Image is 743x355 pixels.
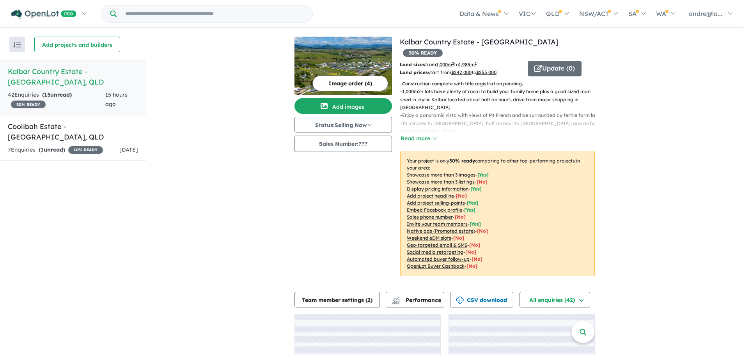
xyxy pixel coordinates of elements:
u: $ 242,000 [451,69,472,75]
u: Social media retargeting [407,249,463,255]
u: Geo-targeted email & SMS [407,242,467,248]
span: to [454,62,477,67]
span: [ Yes ] [470,186,482,192]
u: Showcase more than 3 listings [407,179,475,185]
span: 13 [44,91,50,98]
input: Try estate name, suburb, builder or developer [118,5,311,22]
p: - Enjoy a panoramic vista with views of Mt French and be surrounded by fertile farm land [400,111,601,119]
p: - 10 minutes to [GEOGRAPHIC_DATA], half an hour to [GEOGRAPHIC_DATA], and an hour to [GEOGRAPHIC_... [400,120,601,136]
span: [No] [472,256,482,262]
button: Add images [294,98,392,114]
u: 1,000 m [436,62,454,67]
span: [No] [453,235,464,241]
img: Kalbar Country Estate - Kalbar [294,37,392,95]
u: Add project headline [407,193,454,199]
button: Performance [386,292,444,307]
span: [No] [469,242,480,248]
u: 1,985 m [459,62,477,67]
strong: ( unread) [42,91,72,98]
span: [No] [477,228,488,234]
span: 10 % READY [68,146,103,154]
span: [ No ] [477,179,488,185]
span: [DATE] [119,146,138,153]
button: Status:Selling Now [294,117,392,132]
h5: Coolibah Estate - [GEOGRAPHIC_DATA] , QLD [8,121,138,142]
span: 30 % READY [11,101,46,108]
p: - 1,000m2+ lots have plenty of room to build your family home plus a good sized man shed in idyll... [400,88,601,111]
p: - Construction complete with title registration pending. [400,80,601,88]
img: download icon [456,297,464,304]
b: Land sizes [400,62,425,67]
sup: 2 [475,61,477,65]
u: Display pricing information [407,186,468,192]
span: to [472,69,497,75]
strong: ( unread) [39,146,65,153]
u: OpenLot Buyer Cashback [407,263,465,269]
b: 30 % ready [449,158,475,164]
span: [No] [465,249,476,255]
button: Sales Number:??? [294,136,392,152]
span: [ Yes ] [477,172,489,178]
u: Invite your team members [407,221,468,227]
div: 7 Enquir ies [8,145,103,155]
span: Performance [393,297,441,304]
span: [ Yes ] [467,200,478,206]
u: Sales phone number [407,214,453,220]
span: [No] [466,263,477,269]
b: Land prices [400,69,428,75]
button: Update (0) [528,61,582,76]
img: line-chart.svg [392,297,399,301]
span: [ Yes ] [464,207,475,213]
span: 30 % READY [403,49,443,57]
span: [ No ] [456,193,467,199]
img: bar-chart.svg [392,299,400,304]
button: Add projects and builders [34,37,120,52]
button: All enquiries (42) [520,292,590,307]
button: Read more [400,134,437,143]
button: Team member settings (2) [294,292,380,307]
div: 42 Enquir ies [8,90,105,109]
span: [ No ] [455,214,466,220]
img: Openlot PRO Logo White [11,9,76,19]
a: Kalbar Country Estate - [GEOGRAPHIC_DATA] [400,37,559,46]
p: Your project is only comparing to other top-performing projects in your area: - - - - - - - - - -... [400,151,595,276]
u: Weekend eDM slots [407,235,451,241]
p: from [400,61,522,69]
p: start from [400,69,522,76]
u: Native ads (Promoted estate) [407,228,475,234]
span: 2 [367,297,371,304]
span: 1 [41,146,44,153]
u: Showcase more than 3 images [407,172,475,178]
u: Add project selling-points [407,200,465,206]
span: 15 hours ago [105,91,128,108]
u: Automated buyer follow-up [407,256,470,262]
sup: 2 [452,61,454,65]
button: CSV download [450,292,513,307]
u: $ 255,000 [476,69,497,75]
img: sort.svg [13,42,21,48]
span: [ Yes ] [470,221,481,227]
u: Embed Facebook profile [407,207,462,213]
span: andre@la... [689,10,722,18]
h5: Kalbar Country Estate - [GEOGRAPHIC_DATA] , QLD [8,66,138,87]
button: Image order (4) [312,76,388,91]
